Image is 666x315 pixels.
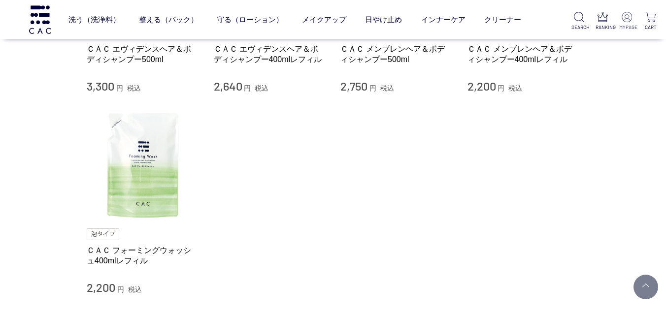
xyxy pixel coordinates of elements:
span: 税込 [127,84,141,92]
p: SEARCH [571,24,587,31]
a: ＣＡＣ エヴィデンスヘア＆ボディシャンプー400mlレフィル [214,44,326,65]
img: ＣＡＣ フォーミングウォッシュ400mlレフィル [87,109,199,221]
span: 2,750 [340,79,367,93]
span: 税込 [128,285,142,293]
span: 税込 [255,84,268,92]
span: 3,300 [87,79,114,93]
a: インナーケア [421,6,466,32]
a: ＣＡＣ メンブレンヘア＆ボディシャンプー500ml [340,44,453,65]
img: logo [28,5,52,33]
a: ＣＡＣ メンブレンヘア＆ボディシャンプー400mlレフィル [467,44,580,65]
span: 円 [369,84,376,92]
img: 泡タイプ [87,228,119,240]
span: 2,200 [87,280,115,294]
span: 円 [117,285,124,293]
a: ＣＡＣ エヴィデンスヘア＆ボディシャンプー500ml [87,44,199,65]
span: 2,640 [214,79,242,93]
span: 円 [244,84,251,92]
span: 円 [116,84,123,92]
a: 守る（ローション） [217,6,283,32]
a: ＣＡＣ フォーミングウォッシュ400mlレフィル [87,245,199,266]
p: CART [643,24,658,31]
a: 洗う（洗浄料） [68,6,120,32]
a: MYPAGE [619,12,634,31]
span: 税込 [508,84,522,92]
span: 円 [498,84,504,92]
p: RANKING [596,24,611,31]
a: 整える（パック） [139,6,198,32]
span: 2,200 [467,79,496,93]
a: SEARCH [571,12,587,31]
a: RANKING [596,12,611,31]
span: 税込 [380,84,394,92]
p: MYPAGE [619,24,634,31]
a: クリーナー [484,6,521,32]
a: CART [643,12,658,31]
a: 日やけ止め [365,6,402,32]
a: メイクアップ [302,6,346,32]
